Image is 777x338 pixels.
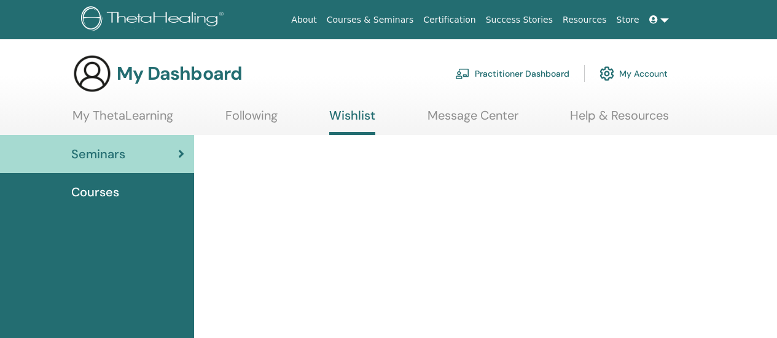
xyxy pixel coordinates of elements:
[599,60,668,87] a: My Account
[71,145,125,163] span: Seminars
[329,108,375,135] a: Wishlist
[286,9,321,31] a: About
[72,108,173,132] a: My ThetaLearning
[322,9,419,31] a: Courses & Seminars
[418,9,480,31] a: Certification
[570,108,669,132] a: Help & Resources
[225,108,278,132] a: Following
[428,108,518,132] a: Message Center
[117,63,242,85] h3: My Dashboard
[558,9,612,31] a: Resources
[481,9,558,31] a: Success Stories
[71,183,119,201] span: Courses
[455,68,470,79] img: chalkboard-teacher.svg
[599,63,614,84] img: cog.svg
[81,6,228,34] img: logo.png
[612,9,644,31] a: Store
[455,60,569,87] a: Practitioner Dashboard
[72,54,112,93] img: generic-user-icon.jpg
